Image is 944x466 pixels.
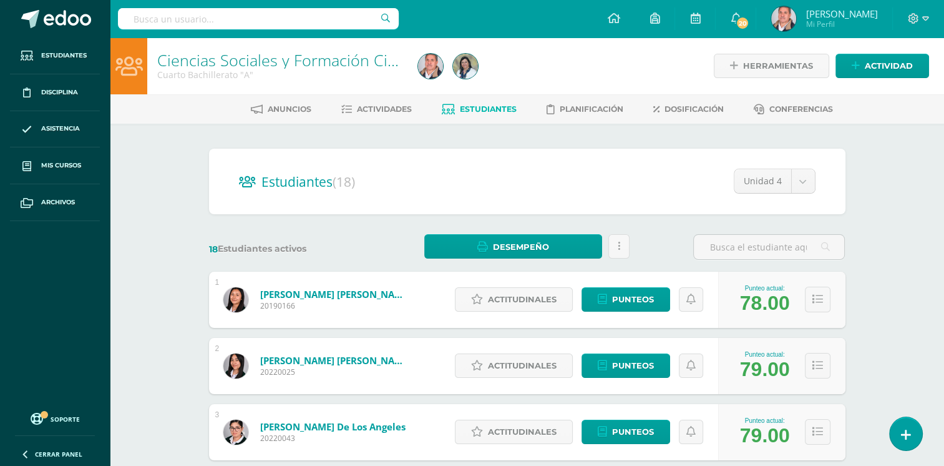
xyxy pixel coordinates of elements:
span: Actitudinales [488,420,557,444]
span: Conferencias [769,104,833,114]
a: Actitudinales [455,354,573,378]
div: 78.00 [740,292,790,315]
span: Unidad 4 [744,169,782,193]
div: Punteo actual: [740,351,790,358]
a: Actitudinales [455,287,573,312]
span: 20220025 [260,367,410,377]
span: Disciplina [41,87,78,97]
span: Mis cursos [41,161,81,171]
span: Soporte [51,415,80,424]
a: Asistencia [10,111,100,148]
span: Actividades [357,104,412,114]
div: 79.00 [740,424,790,447]
a: Estudiantes [10,37,100,74]
div: 1 [215,278,220,287]
span: Dosificación [664,104,724,114]
span: 20220043 [260,433,406,444]
img: e6ea1a72baaff13fc2409458813e0284.png [223,354,248,379]
span: [PERSON_NAME] [805,7,877,20]
a: [PERSON_NAME] de los Angeles [260,420,406,433]
div: Cuarto Bachillerato 'A' [157,69,403,81]
span: Archivos [41,197,75,207]
span: Mi Perfil [805,19,877,29]
div: 2 [215,344,220,353]
a: Archivos [10,184,100,221]
label: Estudiantes activos [209,243,361,255]
input: Busca el estudiante aquí... [694,235,844,259]
span: 20 [736,16,749,30]
span: 18 [209,244,218,255]
span: Punteos [612,288,654,311]
a: Actividad [835,54,929,78]
a: Unidad 4 [734,169,815,193]
span: Actitudinales [488,354,557,377]
a: Punteos [581,354,670,378]
a: Mis cursos [10,147,100,184]
span: Desempeño [493,235,549,259]
a: Punteos [581,420,670,444]
span: Actividad [865,54,913,77]
span: Estudiantes [261,173,355,191]
a: [PERSON_NAME] [PERSON_NAME] [260,354,410,367]
a: Actitudinales [455,420,573,444]
span: Estudiantes [460,104,517,114]
a: Herramientas [714,54,829,78]
span: Anuncios [268,104,311,114]
img: ddd9173603c829309f2e28ae9f8beb11.png [453,54,478,79]
span: Asistencia [41,124,80,134]
a: Planificación [547,99,623,119]
a: Punteos [581,287,670,312]
a: Estudiantes [442,99,517,119]
a: Disciplina [10,74,100,111]
a: Conferencias [754,99,833,119]
h1: Ciencias Sociales y Formación Ciudadana 4 [157,51,403,69]
span: (18) [333,173,355,191]
span: Herramientas [743,54,813,77]
a: Dosificación [653,99,724,119]
img: 8fe94ee545c18678c7a6f96759da612a.png [223,420,248,445]
a: Anuncios [251,99,311,119]
span: Cerrar panel [35,450,82,459]
a: Soporte [15,410,95,427]
div: Punteo actual: [740,285,790,292]
img: 7bb76f0b91cd7d8c4556041d5657aafc.png [223,287,248,312]
input: Busca un usuario... [118,8,399,29]
div: Punteo actual: [740,417,790,424]
span: 20190166 [260,300,410,311]
a: Ciencias Sociales y Formación Ciudadana 4 [157,49,462,71]
span: Actitudinales [488,288,557,311]
a: [PERSON_NAME] [PERSON_NAME] [260,288,410,300]
span: Planificación [560,104,623,114]
span: Estudiantes [41,51,87,61]
a: Desempeño [424,234,602,259]
div: 3 [215,410,220,419]
img: c96a423fd71b76c16867657e46671b28.png [418,54,443,79]
span: Punteos [612,354,654,377]
a: Actividades [341,99,412,119]
img: c96a423fd71b76c16867657e46671b28.png [771,6,796,31]
span: Punteos [612,420,654,444]
div: 79.00 [740,358,790,381]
